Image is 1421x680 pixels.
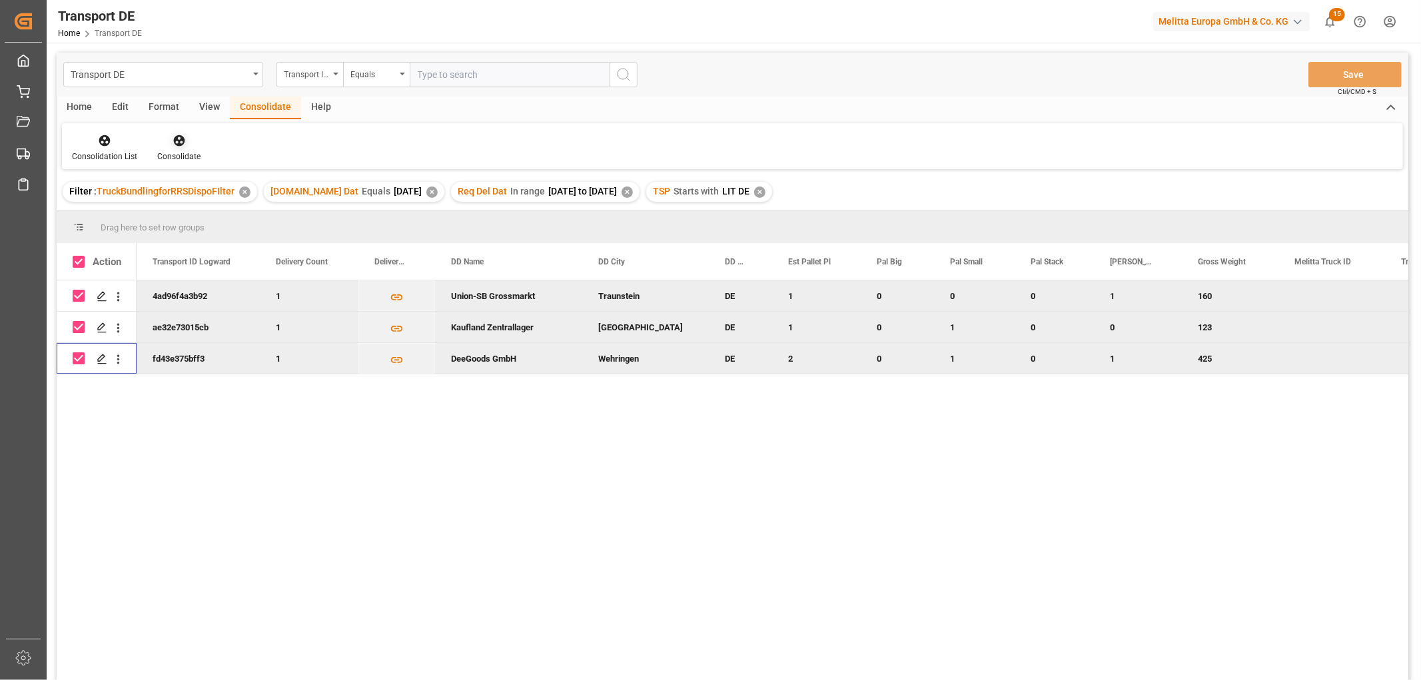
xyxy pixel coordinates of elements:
div: 123 [1182,312,1278,342]
div: Press SPACE to deselect this row. [57,343,137,374]
div: 1 [934,343,1015,374]
div: 0 [861,312,934,342]
div: 1 [934,312,1015,342]
div: 1 [1094,280,1182,311]
div: Wehringen [582,343,709,374]
div: Consolidation List [72,151,137,163]
a: Home [58,29,80,38]
div: 0 [1015,280,1094,311]
button: Melitta Europa GmbH & Co. KG [1153,9,1315,34]
div: Press SPACE to deselect this row. [57,312,137,343]
span: TSP [653,186,670,196]
span: LIT DE [722,186,749,196]
div: Edit [102,97,139,119]
div: Action [93,256,121,268]
div: 0 [1015,312,1094,342]
div: ✕ [426,186,438,198]
span: Delivery Count [276,257,328,266]
div: Transport DE [58,6,142,26]
button: show 15 new notifications [1315,7,1345,37]
span: TruckBundlingforRRSDispoFIlter [97,186,235,196]
div: 1 [772,280,861,311]
div: 1 [1094,343,1182,374]
div: 0 [934,280,1015,311]
div: Home [57,97,102,119]
span: Equals [362,186,390,196]
div: Melitta Europa GmbH & Co. KG [1153,12,1310,31]
span: Pal Stack [1031,257,1063,266]
div: DE [709,312,772,342]
button: search button [610,62,638,87]
span: Delivery List [374,257,407,266]
span: Transport ID Logward [153,257,231,266]
div: 1 [772,312,861,342]
span: [PERSON_NAME] [1110,257,1154,266]
div: Help [301,97,341,119]
span: Pal Big [877,257,902,266]
div: 1 [260,280,358,311]
span: Ctrl/CMD + S [1338,87,1376,97]
span: Req Del Dat [458,186,507,196]
div: Union-SB Grossmarkt [435,280,582,311]
div: ae32e73015cb [137,312,260,342]
span: Starts with [674,186,719,196]
span: Melitta Truck ID [1294,257,1351,266]
span: [DATE] [394,186,422,196]
span: Pal Small [950,257,983,266]
span: In range [510,186,545,196]
div: Kaufland Zentrallager [435,312,582,342]
div: 160 [1182,280,1278,311]
div: 4ad96f4a3b92 [137,280,260,311]
span: DD Name [451,257,484,266]
span: Drag here to set row groups [101,222,205,232]
span: Gross Weight [1198,257,1246,266]
div: Transport DE [71,65,248,82]
div: View [189,97,230,119]
div: Equals [350,65,396,81]
div: ✕ [754,186,765,198]
button: open menu [276,62,343,87]
div: ✕ [622,186,633,198]
div: fd43e375bff3 [137,343,260,374]
div: 2 [772,343,861,374]
div: Press SPACE to deselect this row. [57,280,137,312]
div: 0 [1094,312,1182,342]
div: 0 [1015,343,1094,374]
button: Help Center [1345,7,1375,37]
span: 15 [1329,8,1345,21]
span: [DATE] to [DATE] [548,186,617,196]
span: [DOMAIN_NAME] Dat [270,186,358,196]
div: 1 [260,343,358,374]
div: Format [139,97,189,119]
div: DE [709,343,772,374]
span: DD Country [725,257,744,266]
div: Transport ID Logward [284,65,329,81]
div: DeeGoods GmbH [435,343,582,374]
span: DD City [598,257,625,266]
div: Consolidate [157,151,201,163]
div: Consolidate [230,97,301,119]
button: Save [1308,62,1402,87]
div: ✕ [239,186,250,198]
button: open menu [63,62,263,87]
button: open menu [343,62,410,87]
div: 0 [861,280,934,311]
span: Filter : [69,186,97,196]
input: Type to search [410,62,610,87]
div: 0 [861,343,934,374]
div: DE [709,280,772,311]
div: Traunstein [582,280,709,311]
span: Est Pallet Pl [788,257,831,266]
div: 1 [260,312,358,342]
div: [GEOGRAPHIC_DATA] [582,312,709,342]
div: 425 [1182,343,1278,374]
